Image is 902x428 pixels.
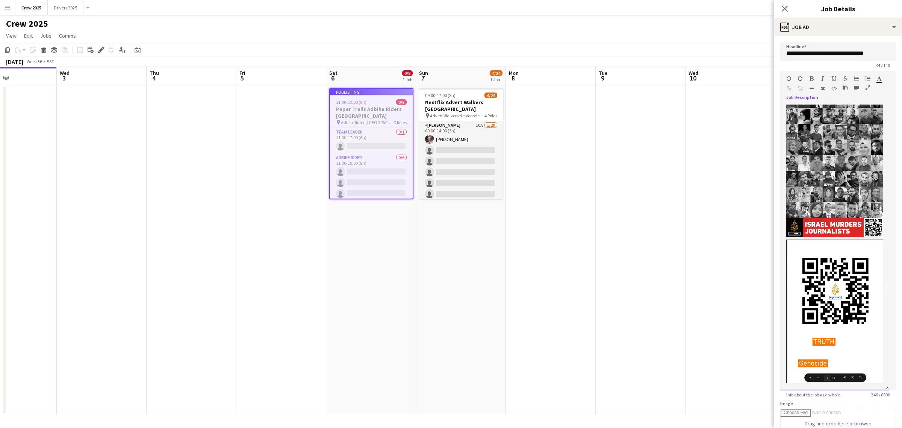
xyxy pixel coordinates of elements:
[820,85,825,91] button: Clear Formatting
[59,32,76,39] span: Comms
[419,70,428,76] span: Sun
[484,113,497,118] span: 4 Roles
[865,76,870,82] button: Ordered List
[3,31,20,41] a: View
[508,74,519,82] span: 8
[21,31,36,41] a: Edit
[24,32,33,39] span: Edit
[60,70,70,76] span: Wed
[809,85,814,91] button: Horizontal Line
[330,89,413,95] div: Publishing
[425,93,456,98] span: 09:00-17:00 (8h)
[419,121,503,354] app-card-role: [PERSON_NAME]10A1/2009:00-14:00 (5h)[PERSON_NAME]
[148,74,159,82] span: 4
[418,74,428,82] span: 7
[870,62,896,68] span: 34 / 140
[15,0,48,15] button: Crew 2025
[150,70,159,76] span: Thu
[843,85,848,91] button: Paste as plain text
[599,70,607,76] span: Tue
[774,18,902,36] div: Job Ad
[6,18,48,29] h1: Crew 2025
[239,70,245,76] span: Fri
[786,76,792,82] button: Undo
[809,76,814,82] button: Bold
[6,32,17,39] span: View
[820,76,825,82] button: Italic
[419,88,503,199] app-job-card: 09:00-17:00 (8h)4/24Nextflix Advert Walkers [GEOGRAPHIC_DATA] Advert Walkers Newcastle4 Roles[PER...
[484,93,497,98] span: 4/24
[831,85,837,91] button: HTML Code
[56,31,79,41] a: Comms
[59,74,70,82] span: 3
[798,76,803,82] button: Redo
[329,70,337,76] span: Sat
[48,0,83,15] button: Drivers 2025
[6,58,23,65] div: [DATE]
[329,88,413,199] app-job-card: Publishing11:00-19:00 (8h)0/8Paper Trails Adbike Riders [GEOGRAPHIC_DATA] Adbike Riders [GEOGRAPH...
[430,113,480,118] span: Advert Walkers Newcastle
[854,76,859,82] button: Unordered List
[490,70,502,76] span: 4/24
[47,59,54,64] div: BST
[876,76,882,82] button: Text Color
[402,70,413,76] span: 0/8
[774,4,902,14] h3: Job Details
[843,76,848,82] button: Strikethrough
[865,85,870,91] button: Fullscreen
[37,31,54,41] a: Jobs
[831,76,837,82] button: Underline
[854,85,859,91] button: Insert video
[419,99,503,112] h3: Nextflix Advert Walkers [GEOGRAPHIC_DATA]
[598,74,607,82] span: 9
[689,70,698,76] span: Wed
[780,392,846,398] span: Info about the job as a whole
[25,59,44,64] span: Week 36
[687,74,698,82] span: 10
[490,77,502,82] div: 1 Job
[403,77,412,82] div: 1 Job
[509,70,519,76] span: Mon
[40,32,51,39] span: Jobs
[328,74,337,82] span: 6
[865,392,896,398] span: 346 / 8000
[238,74,245,82] span: 5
